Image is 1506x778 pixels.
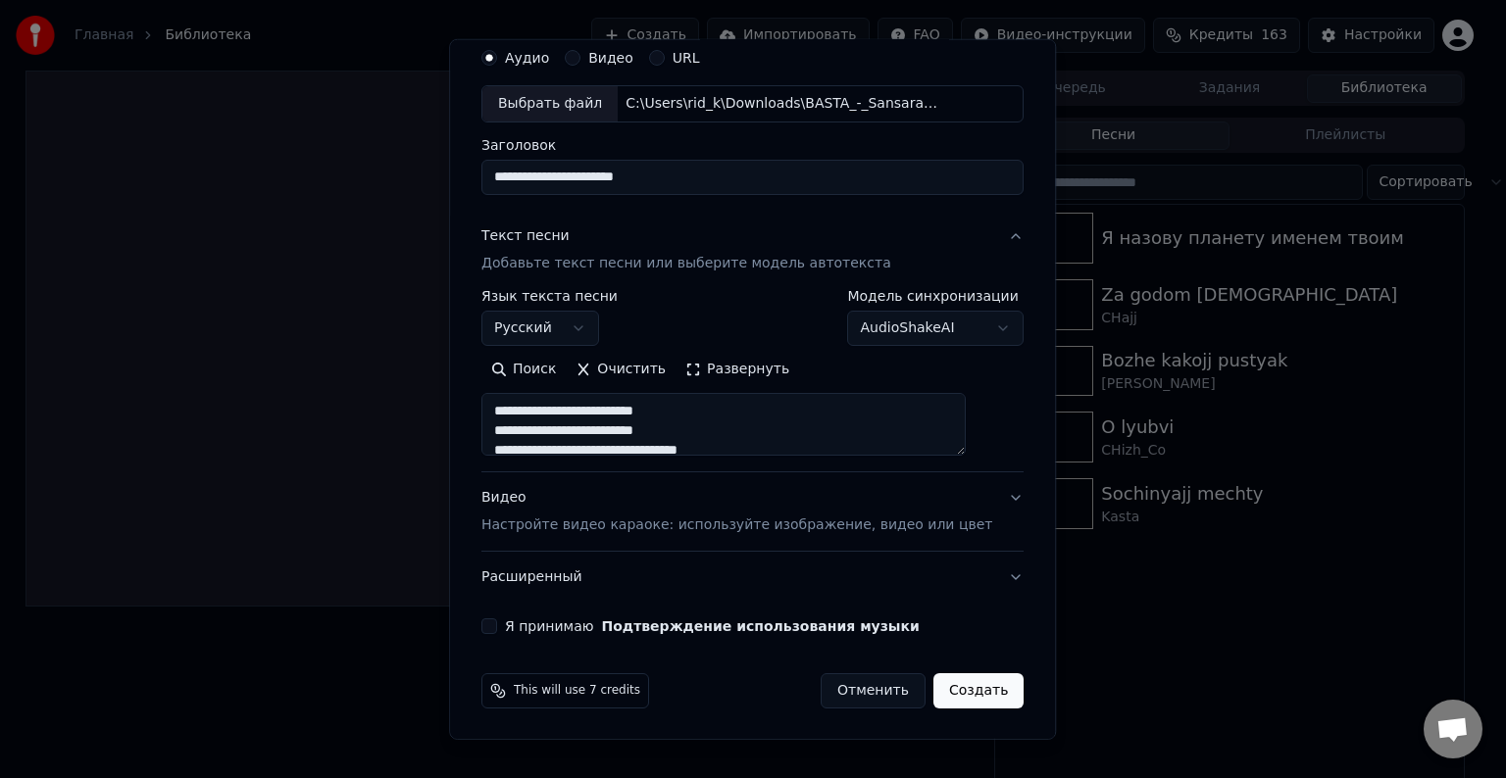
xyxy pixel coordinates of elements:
button: Поиск [481,354,566,385]
p: Настройте видео караоке: используйте изображение, видео или цвет [481,515,992,535]
button: Расширенный [481,552,1024,603]
button: Отменить [821,673,926,708]
div: Выбрать файл [482,86,618,122]
div: Текст песни [481,226,570,246]
label: URL [673,51,700,65]
div: Текст песниДобавьте текст песни или выберите модель автотекста [481,289,1024,471]
button: Я принимаю [602,619,920,633]
label: Язык текста песни [481,289,618,303]
div: Видео [481,488,992,535]
label: Модель синхронизации [848,289,1025,303]
button: Создать [933,673,1024,708]
button: Развернуть [676,354,799,385]
button: ВидеоНастройте видео караоке: используйте изображение, видео или цвет [481,472,1024,551]
p: Добавьте текст песни или выберите модель автотекста [481,254,891,273]
label: Я принимаю [505,619,920,633]
label: Заголовок [481,138,1024,152]
label: Аудио [505,51,549,65]
button: Текст песниДобавьте текст песни или выберите модель автотекста [481,211,1024,289]
label: Видео [588,51,633,65]
button: Очистить [567,354,677,385]
span: This will use 7 credits [514,683,640,699]
div: C:\Users\rid_k\Downloads\BASTA_-_Sansara_47921115.mp3 [618,94,951,114]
